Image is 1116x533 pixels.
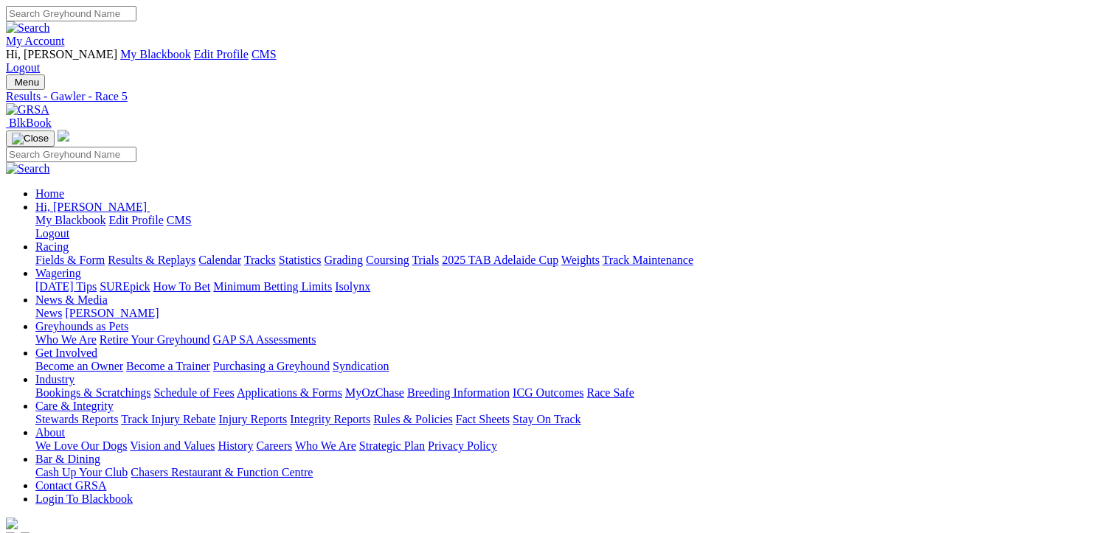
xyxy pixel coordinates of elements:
a: We Love Our Dogs [35,439,127,452]
a: Isolynx [335,280,370,293]
div: Wagering [35,280,1110,293]
a: Minimum Betting Limits [213,280,332,293]
a: Bar & Dining [35,453,100,465]
a: Greyhounds as Pets [35,320,128,332]
a: Become an Owner [35,360,123,372]
a: Grading [325,254,363,266]
a: Fields & Form [35,254,105,266]
a: Cash Up Your Club [35,466,128,478]
a: Logout [35,227,69,240]
div: Hi, [PERSON_NAME] [35,214,1110,240]
a: Purchasing a Greyhound [213,360,330,372]
a: Racing [35,240,69,253]
a: Tracks [244,254,276,266]
div: Bar & Dining [35,466,1110,479]
a: Results & Replays [108,254,195,266]
a: Trials [412,254,439,266]
span: Hi, [PERSON_NAME] [35,201,147,213]
button: Toggle navigation [6,74,45,90]
a: Hi, [PERSON_NAME] [35,201,150,213]
span: Hi, [PERSON_NAME] [6,48,117,60]
a: Rules & Policies [373,413,453,425]
div: My Account [6,48,1110,74]
a: History [218,439,253,452]
a: Wagering [35,267,81,279]
a: News & Media [35,293,108,306]
a: CMS [252,48,277,60]
a: Strategic Plan [359,439,425,452]
div: About [35,439,1110,453]
a: [DATE] Tips [35,280,97,293]
input: Search [6,147,136,162]
a: Bookings & Scratchings [35,386,150,399]
a: Track Maintenance [603,254,693,266]
a: Schedule of Fees [153,386,234,399]
img: logo-grsa-white.png [58,130,69,142]
a: CMS [167,214,192,226]
a: Stay On Track [513,413,580,425]
a: Login To Blackbook [35,492,133,505]
a: Who We Are [35,333,97,346]
a: Race Safe [586,386,634,399]
a: My Blackbook [120,48,191,60]
img: Close [12,133,49,144]
a: Fact Sheets [456,413,510,425]
img: GRSA [6,103,49,116]
a: Become a Trainer [126,360,210,372]
a: Coursing [366,254,409,266]
a: Calendar [198,254,241,266]
a: Weights [561,254,600,266]
a: Track Injury Rebate [121,413,215,425]
span: BlkBook [9,116,52,129]
button: Toggle navigation [6,130,55,147]
a: Breeding Information [407,386,510,399]
a: Chasers Restaurant & Function Centre [131,466,313,478]
div: Get Involved [35,360,1110,373]
div: Greyhounds as Pets [35,333,1110,346]
a: Who We Are [295,439,356,452]
div: News & Media [35,307,1110,320]
a: Edit Profile [109,214,164,226]
a: Care & Integrity [35,400,114,412]
a: 2025 TAB Adelaide Cup [442,254,558,266]
a: Contact GRSA [35,479,106,492]
a: Edit Profile [194,48,249,60]
a: Results - Gawler - Race 5 [6,90,1110,103]
a: Statistics [279,254,322,266]
a: How To Bet [153,280,211,293]
div: Industry [35,386,1110,400]
a: Get Involved [35,346,97,359]
a: Retire Your Greyhound [100,333,210,346]
a: Careers [256,439,292,452]
a: News [35,307,62,319]
a: GAP SA Assessments [213,333,316,346]
a: Applications & Forms [237,386,342,399]
span: Menu [15,77,39,88]
img: Search [6,162,50,175]
a: Home [35,187,64,200]
a: Injury Reports [218,413,287,425]
a: Vision and Values [130,439,215,452]
a: My Account [6,35,65,47]
a: BlkBook [6,116,52,129]
a: Privacy Policy [428,439,497,452]
a: My Blackbook [35,214,106,226]
a: Stewards Reports [35,413,118,425]
div: Care & Integrity [35,413,1110,426]
input: Search [6,6,136,21]
div: Racing [35,254,1110,267]
a: Integrity Reports [290,413,370,425]
a: [PERSON_NAME] [65,307,159,319]
img: logo-grsa-white.png [6,518,18,529]
img: Search [6,21,50,35]
a: Logout [6,61,40,74]
a: MyOzChase [345,386,404,399]
a: ICG Outcomes [513,386,583,399]
a: About [35,426,65,439]
a: SUREpick [100,280,150,293]
a: Industry [35,373,74,386]
a: Syndication [333,360,389,372]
